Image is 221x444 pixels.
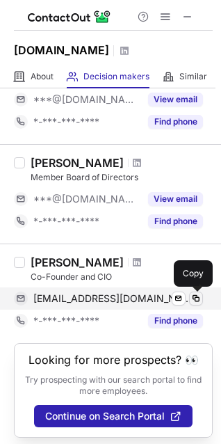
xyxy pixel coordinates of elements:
span: About [31,71,54,82]
div: Member Board of Directors [31,171,213,184]
span: Similar [179,71,207,82]
button: Reveal Button [148,93,203,106]
button: Reveal Button [148,314,203,328]
span: Decision makers [83,71,149,82]
button: Reveal Button [148,115,203,129]
span: [EMAIL_ADDRESS][DOMAIN_NAME] [33,292,193,305]
p: Try prospecting with our search portal to find more employees. [24,374,202,397]
div: [PERSON_NAME] [31,156,124,170]
button: Reveal Button [148,192,203,206]
button: Continue on Search Portal [34,405,193,427]
header: Looking for more prospects? 👀 [28,354,199,366]
span: Continue on Search Portal [45,411,165,422]
span: ***@[DOMAIN_NAME] [33,193,140,205]
button: Reveal Button [148,214,203,228]
div: Co-Founder and CIO [31,271,213,283]
span: ***@[DOMAIN_NAME] [33,93,140,106]
div: [PERSON_NAME] [31,255,124,269]
img: ContactOut v5.3.10 [28,8,111,25]
h1: [DOMAIN_NAME] [14,42,109,58]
